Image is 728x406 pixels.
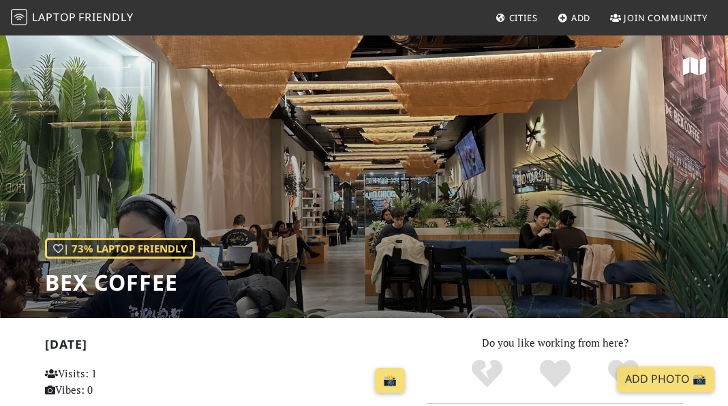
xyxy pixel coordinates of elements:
[571,12,591,24] span: Add
[45,270,195,295] h1: Bex Coffee
[552,5,596,30] a: Add
[521,358,589,389] div: Yes
[509,12,538,24] span: Cities
[490,5,543,30] a: Cities
[45,365,156,398] p: Visits: 1 Vibes: 0
[11,9,27,25] img: LaptopFriendly
[32,10,76,25] span: Laptop
[624,12,708,24] span: Join Community
[78,10,133,25] span: Friendly
[605,5,713,30] a: Join Community
[11,6,134,30] a: LaptopFriendly LaptopFriendly
[617,366,714,392] a: Add Photo 📸
[427,334,683,351] p: Do you like working from here?
[453,358,521,389] div: No
[45,337,410,357] h2: [DATE]
[45,238,195,259] div: | 73% Laptop Friendly
[375,368,405,394] a: 📸
[589,358,657,389] div: Definitely!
